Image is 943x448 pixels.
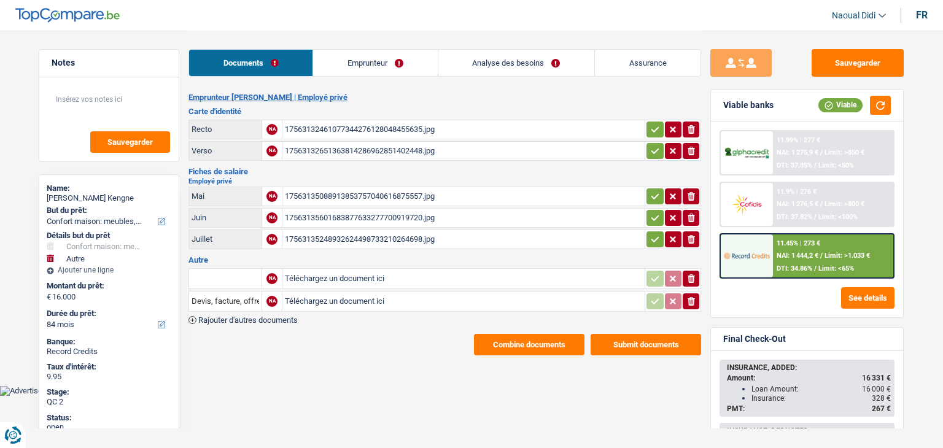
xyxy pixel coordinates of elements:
[47,413,171,423] div: Status:
[266,145,277,156] div: NA
[777,188,817,196] div: 11.9% | 276 €
[47,362,171,372] div: Taux d'intérêt:
[266,234,277,245] div: NA
[47,422,171,432] div: open
[777,265,812,272] span: DTI: 34.86%
[916,9,928,21] div: fr
[820,252,823,260] span: /
[818,213,858,221] span: Limit: <100%
[188,256,701,264] h3: Autre
[841,287,894,309] button: See details
[47,337,171,347] div: Banque:
[188,178,701,185] h2: Employé privé
[474,334,584,355] button: Combine documents
[47,387,171,397] div: Stage:
[47,281,169,291] label: Montant du prêt:
[47,193,171,203] div: [PERSON_NAME] Kengne
[107,138,153,146] span: Sauvegarder
[266,296,277,307] div: NA
[285,209,642,227] div: 17563135601683877633277700919720.jpg
[52,58,166,68] h5: Notes
[825,149,864,156] span: Limit: >850 €
[724,193,769,215] img: Cofidis
[723,334,786,344] div: Final Check-Out
[47,397,171,407] div: QC 2
[188,316,298,324] button: Rajouter d'autres documents
[266,124,277,135] div: NA
[192,146,259,155] div: Verso
[862,374,891,382] span: 16 331 €
[47,347,171,357] div: Record Credits
[727,404,891,413] div: PMT:
[591,334,701,355] button: Submit documents
[814,265,817,272] span: /
[192,234,259,244] div: Juillet
[90,131,170,153] button: Sauvegarder
[189,50,312,76] a: Documents
[872,394,891,403] span: 328 €
[820,149,823,156] span: /
[595,50,700,76] a: Assurance
[777,239,820,247] div: 11.45% | 273 €
[777,136,820,144] div: 11.99% | 277 €
[724,244,769,267] img: Record Credits
[872,404,891,413] span: 267 €
[820,200,823,208] span: /
[727,363,891,372] div: INSURANCE, ADDED:
[814,213,817,221] span: /
[822,6,886,26] a: Naoual Didi
[285,142,642,160] div: 17563132651363814286962851402448.jpg
[285,187,642,206] div: 17563135088913853757040616875557.jpg
[47,309,169,319] label: Durée du prêt:
[188,107,701,115] h3: Carte d'identité
[47,372,171,382] div: 9.95
[862,385,891,393] span: 16 000 €
[825,200,864,208] span: Limit: >800 €
[47,231,171,241] div: Détails but du prêt
[285,120,642,139] div: 17563132461077344276128048455635.jpg
[751,385,891,393] div: Loan Amount:
[814,161,817,169] span: /
[285,230,642,249] div: 17563135248932624498733210264698.jpg
[825,252,870,260] span: Limit: >1.033 €
[818,161,854,169] span: Limit: <50%
[188,93,701,102] h2: Emprunteur [PERSON_NAME] | Employé privé
[724,146,769,160] img: AlphaCredit
[818,98,863,112] div: Viable
[15,8,120,23] img: TopCompare Logo
[727,374,891,382] div: Amount:
[192,125,259,134] div: Recto
[727,427,891,435] div: INSURANCE, DEDUCTED:
[818,265,854,272] span: Limit: <65%
[188,168,701,176] h3: Fiches de salaire
[47,206,169,215] label: But du prêt:
[192,191,259,201] div: Mai
[47,292,51,302] span: €
[777,252,818,260] span: NAI: 1 444,2 €
[47,266,171,274] div: Ajouter une ligne
[192,213,259,222] div: Juin
[723,100,774,110] div: Viable banks
[266,273,277,284] div: NA
[832,10,875,21] span: Naoual Didi
[777,200,818,208] span: NAI: 1 276,5 €
[198,316,298,324] span: Rajouter d'autres documents
[751,394,891,403] div: Insurance:
[777,161,812,169] span: DTI: 37.85%
[438,50,594,76] a: Analyse des besoins
[777,149,818,156] span: NAI: 1 275,9 €
[313,50,437,76] a: Emprunteur
[266,212,277,223] div: NA
[777,213,812,221] span: DTI: 37.82%
[47,183,171,193] div: Name:
[266,191,277,202] div: NA
[812,49,904,77] button: Sauvegarder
